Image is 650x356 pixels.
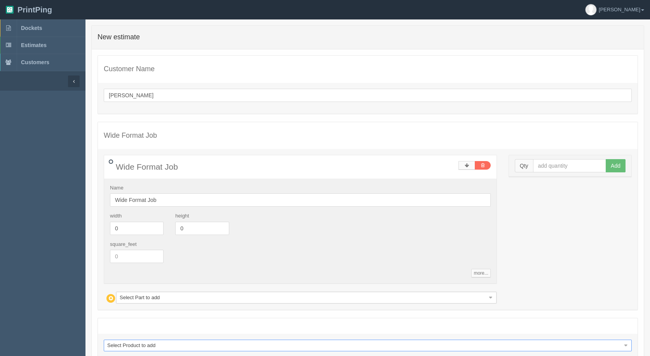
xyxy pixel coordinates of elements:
input: 0 [110,250,164,263]
span: Estimates [21,42,47,48]
label: height [175,212,189,220]
label: square_feet [110,241,137,248]
span: Wide Format Job [116,162,178,171]
a: Select Part to add [116,292,497,303]
label: Name [110,184,124,192]
a: Select Product to add [104,340,632,351]
span: Qty [515,159,533,172]
img: logo-3e63b451c926e2ac314895c53de4908e5d424f24456219fb08d385ab2e579770.png [6,6,14,14]
span: Select Product to add [107,340,621,351]
input: add quantity [533,159,606,172]
h4: Wide Format Job [104,132,632,140]
a: more... [471,269,490,277]
input: Name [110,193,491,207]
img: avatar_default-7531ab5dedf162e01f1e0bb0964e6a185e93c5c22dfe317fb01d7f8cd2b1632c.jpg [586,4,596,15]
span: Customers [21,59,49,65]
button: Add [606,159,626,172]
span: Select Part to add [120,292,486,303]
h4: New estimate [98,33,638,41]
span: Dockets [21,25,42,31]
label: width [110,212,122,220]
h4: Customer Name [104,65,632,73]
